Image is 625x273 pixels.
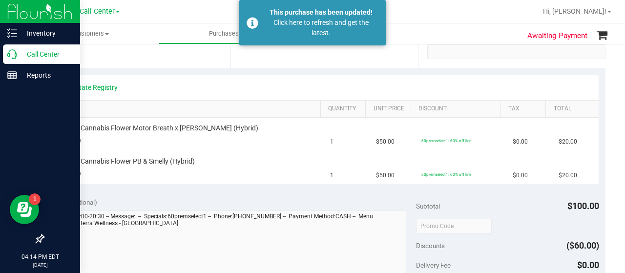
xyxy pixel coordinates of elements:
[4,261,76,269] p: [DATE]
[7,70,17,80] inline-svg: Reports
[376,137,395,147] span: $50.00
[376,171,395,180] span: $50.00
[17,27,76,39] p: Inventory
[264,18,378,38] div: Click here to refresh and get the latest.
[59,83,118,92] a: View State Registry
[23,29,159,38] span: Customers
[567,201,599,211] span: $100.00
[513,137,528,147] span: $0.00
[7,28,17,38] inline-svg: Inventory
[56,124,258,133] span: FT 3.5g Cannabis Flower Motor Breath x [PERSON_NAME] (Hybrid)
[416,261,451,269] span: Delivery Fee
[4,252,76,261] p: 04:14 PM EDT
[418,105,497,113] a: Discount
[56,157,195,166] span: FT 3.5g Cannabis Flower PB & Smelly (Hybrid)
[80,7,115,16] span: Call Center
[416,237,445,254] span: Discounts
[566,240,599,251] span: ($60.00)
[527,30,587,42] span: Awaiting Payment
[513,171,528,180] span: $0.00
[416,219,492,233] input: Promo Code
[330,171,333,180] span: 1
[577,260,599,270] span: $0.00
[543,7,606,15] span: Hi, [PERSON_NAME]!
[17,69,76,81] p: Reports
[330,137,333,147] span: 1
[159,23,294,44] a: Purchases
[421,138,471,143] span: 60premselect1: 60% off line
[559,171,577,180] span: $20.00
[264,7,378,18] div: This purchase has been updated!
[374,105,407,113] a: Unit Price
[17,48,76,60] p: Call Center
[58,105,317,113] a: SKU
[559,137,577,147] span: $20.00
[159,29,293,38] span: Purchases
[416,202,440,210] span: Subtotal
[508,105,542,113] a: Tax
[421,172,471,177] span: 60premselect1: 60% off line
[23,23,159,44] a: Customers
[29,193,41,205] iframe: Resource center unread badge
[10,195,39,224] iframe: Resource center
[554,105,587,113] a: Total
[7,49,17,59] inline-svg: Call Center
[328,105,362,113] a: Quantity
